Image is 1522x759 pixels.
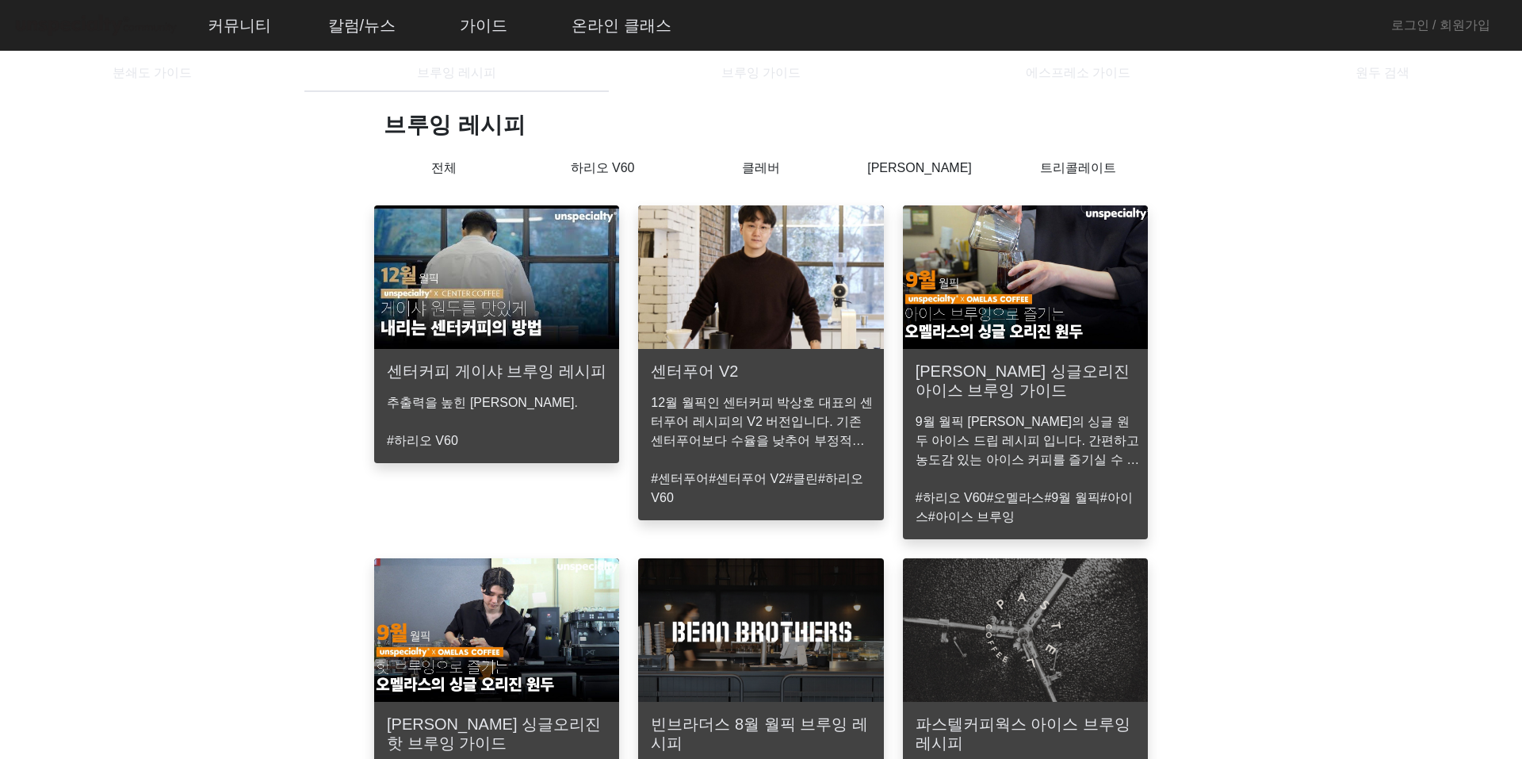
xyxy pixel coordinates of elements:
span: 브루잉 레시피 [417,67,496,79]
a: [PERSON_NAME] 싱글오리진 아이스 브루잉 가이드9월 월픽 [PERSON_NAME]의 싱글 원두 아이스 드립 레시피 입니다. 간편하고 농도감 있는 아이스 커피를 즐기실... [893,205,1157,539]
h3: 파스텔커피웍스 아이스 브루잉 레시피 [916,715,1135,753]
a: #아이스 브루잉 [928,510,1015,523]
h3: [PERSON_NAME] 싱글오리진 아이스 브루잉 가이드 [916,362,1135,400]
span: 에스프레소 가이드 [1026,67,1130,79]
a: 대화 [105,503,205,542]
p: 12월 월픽인 센터커피 박상호 대표의 센터푸어 레시피의 V2 버전입니다. 기존 센터푸어보다 수율을 낮추어 부정적인 맛이 억제되었습니다. [651,393,877,450]
a: #센터푸어 [651,472,709,485]
a: 로그인 / 회원가입 [1391,16,1490,35]
p: 클레버 [682,159,840,178]
h3: 빈브라더스 8월 월픽 브루잉 레시피 [651,715,870,753]
img: logo [13,12,179,40]
a: #오멜라스 [986,491,1044,504]
span: 홈 [50,527,59,539]
p: [PERSON_NAME] [840,159,999,178]
p: 트리콜레이트 [999,159,1157,178]
span: 대화 [145,527,164,540]
span: 설정 [245,527,264,539]
h3: 센터커피 게이샤 브루잉 레시피 [387,362,606,381]
a: 센터푸어 V212월 월픽인 센터커피 박상호 대표의 센터푸어 레시피의 V2 버전입니다. 기존 센터푸어보다 수율을 낮추어 부정적인 맛이 억제되었습니다.#센터푸어#센터푸어 V2#클... [629,205,893,539]
a: #센터푸어 V2 [709,472,786,485]
a: 온라인 클래스 [559,4,684,47]
a: 센터커피 게이샤 브루잉 레시피추출력을 높힌 [PERSON_NAME].#하리오 V60 [365,205,629,539]
h3: 센터푸어 V2 [651,362,738,381]
p: 하리오 V60 [523,159,682,178]
span: 원두 검색 [1356,67,1409,79]
a: 설정 [205,503,304,542]
span: 분쇄도 가이드 [113,67,192,79]
p: 9월 월픽 [PERSON_NAME]의 싱글 원두 아이스 드립 레시피 입니다. 간편하고 농도감 있는 아이스 커피를 즐기실 수 있습니다. [916,412,1141,470]
h1: 브루잉 레시피 [384,111,1157,140]
a: 커뮤니티 [195,4,284,47]
a: 가이드 [447,4,520,47]
p: 전체 [365,159,523,186]
a: 칼럼/뉴스 [315,4,409,47]
a: #하리오 V60 [916,491,987,504]
span: 브루잉 가이드 [721,67,801,79]
a: 홈 [5,503,105,542]
a: #9월 월픽 [1044,491,1099,504]
a: #클린 [786,472,818,485]
h3: [PERSON_NAME] 싱글오리진 핫 브루잉 가이드 [387,715,606,753]
a: #하리오 V60 [387,434,458,447]
p: 추출력을 높힌 [PERSON_NAME]. [387,393,613,412]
